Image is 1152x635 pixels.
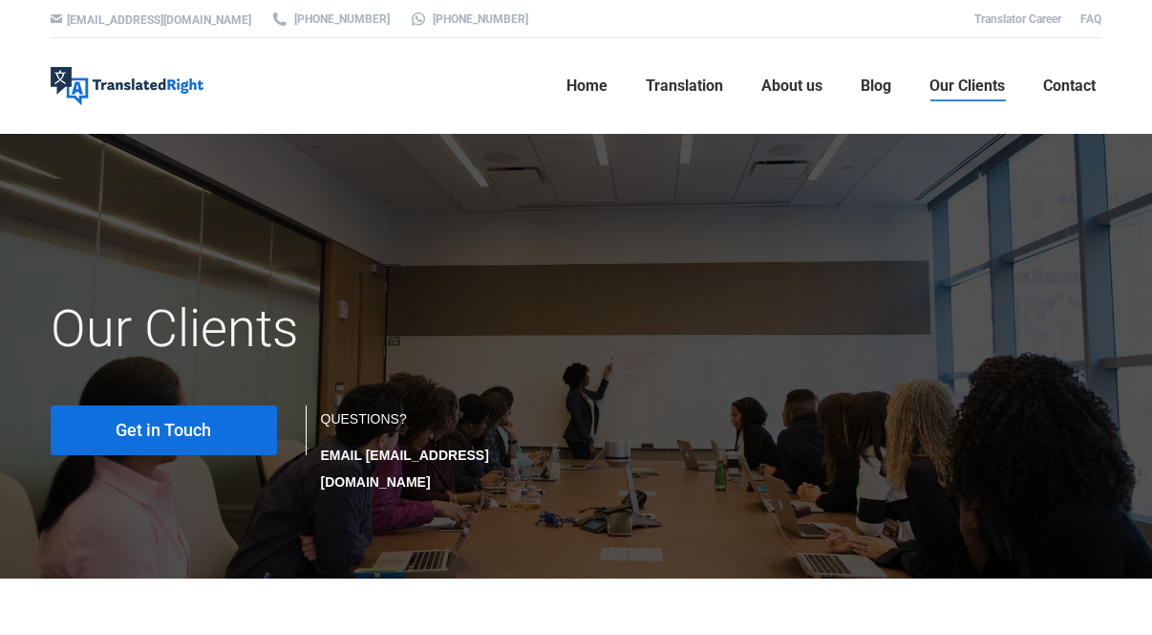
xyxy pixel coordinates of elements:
[67,13,251,27] a: [EMAIL_ADDRESS][DOMAIN_NAME]
[51,405,277,455] a: Get in Touch
[646,77,723,96] span: Translation
[1043,77,1096,96] span: Contact
[761,77,822,96] span: About us
[116,421,211,440] span: Get in Touch
[924,55,1011,117] a: Our Clients
[861,77,891,96] span: Blog
[756,55,828,117] a: About us
[321,448,489,490] strong: EMAIL [EMAIL_ADDRESS][DOMAIN_NAME]
[51,297,1101,361] h1: Our Clients
[855,55,897,117] a: Blog
[321,405,563,495] div: QUESTIONS?
[51,67,203,105] img: Translated Right
[270,11,390,28] a: [PHONE_NUMBER]
[640,55,729,117] a: Translation
[561,55,613,117] a: Home
[1080,12,1101,26] a: FAQ
[974,12,1061,26] a: Translator Career
[929,77,1005,96] span: Our Clients
[409,11,528,28] a: [PHONE_NUMBER]
[566,77,608,96] span: Home
[1037,55,1101,117] a: Contact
